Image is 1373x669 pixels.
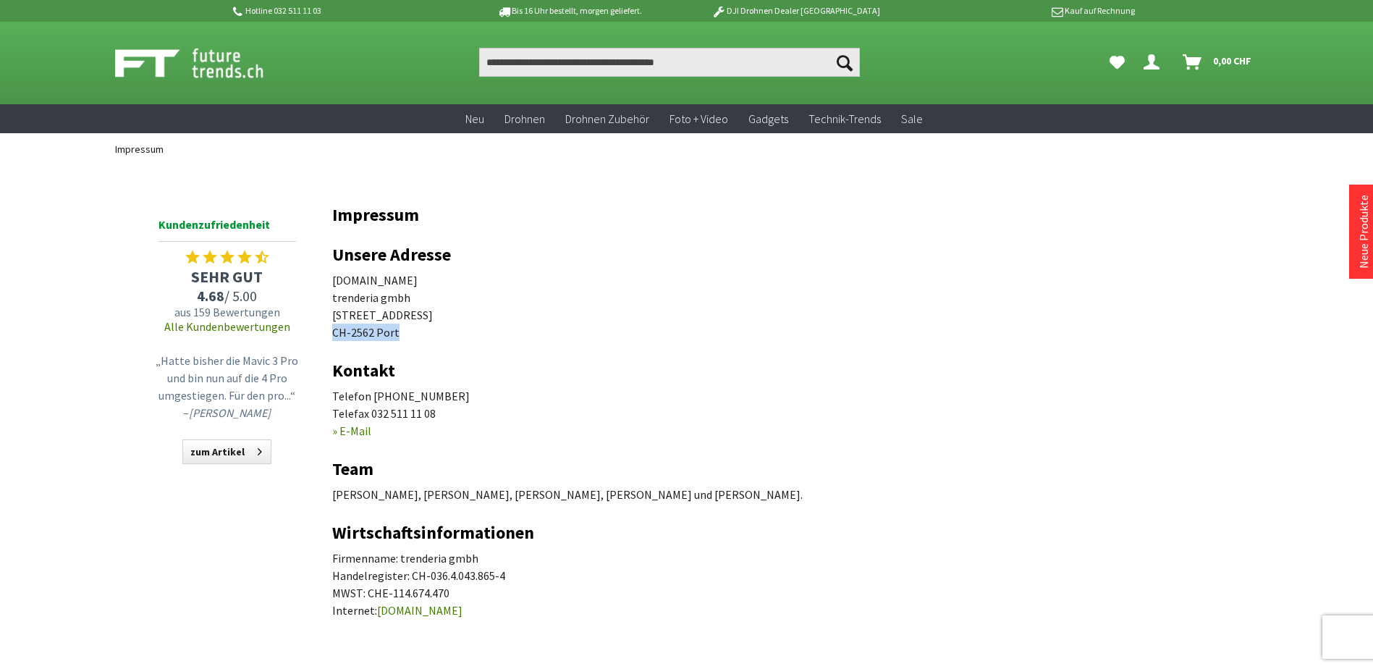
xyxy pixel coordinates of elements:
p: Firmenname: trenderia gmbh Handelregister: CH-036.4.043.865-4 MWST: CHE-114.674.470 Internet: [332,550,1230,619]
a: Technik-Trends [798,104,891,134]
a: Drohnen [494,104,555,134]
span: Drohnen Zubehör [565,111,649,126]
span: Impressum [115,143,164,156]
a: Sale [891,104,933,134]
a: Meine Favoriten [1102,48,1132,77]
p: „Hatte bisher die Mavic 3 Pro und bin nun auf die 4 Pro umgestiegen. Für den pro...“ – [155,352,300,421]
p: Hotline 032 511 11 03 [231,2,457,20]
p: Bis 16 Uhr bestellt, morgen geliefert. [457,2,683,20]
a: zum Artikel [182,439,271,464]
h2: Wirtschaftsinformationen [332,523,1230,542]
p: Telefon [PHONE_NUMBER] Telefax 032 511 11 08 [332,387,1230,439]
a: Alle Kundenbewertungen [164,319,290,334]
button: Suchen [829,48,860,77]
p: DJI Drohnen Dealer [GEOGRAPHIC_DATA] [683,2,908,20]
p: [DOMAIN_NAME] trenderia gmbh [STREET_ADDRESS] CH-2562 Port [332,272,1230,341]
a: Neu [455,104,494,134]
span: 0,00 CHF [1213,49,1251,72]
span: Neu [465,111,484,126]
h2: Unsere Adresse [332,245,1230,264]
span: SEHR GUT [151,266,303,287]
input: Produkt, Marke, Kategorie, EAN, Artikelnummer… [479,48,860,77]
span: Gadgets [748,111,788,126]
span: Drohnen [504,111,545,126]
a: Impressum [108,133,171,165]
span: / 5.00 [151,287,303,305]
span: Technik-Trends [808,111,881,126]
span: 4.68 [197,287,224,305]
span: [PERSON_NAME], [PERSON_NAME], [PERSON_NAME], [PERSON_NAME] und [PERSON_NAME]. [332,487,803,502]
a: Gadgets [738,104,798,134]
span: Kundenzufriedenheit [159,215,296,242]
a: Warenkorb [1177,48,1259,77]
a: Foto + Video [659,104,738,134]
strong: Team [332,458,373,480]
img: Shop Futuretrends - zur Startseite wechseln [115,45,295,81]
a: Neue Produkte [1356,195,1371,269]
span: aus 159 Bewertungen [151,305,303,319]
h2: Kontakt [332,361,1230,380]
em: [PERSON_NAME] [189,405,271,420]
a: Dein Konto [1138,48,1171,77]
p: Kauf auf Rechnung [909,2,1135,20]
a: [DOMAIN_NAME] [377,603,462,618]
span: Sale [901,111,923,126]
a: Drohnen Zubehör [555,104,659,134]
a: » E-Mail [332,424,371,438]
h1: Impressum [332,205,1230,225]
span: Foto + Video [669,111,728,126]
